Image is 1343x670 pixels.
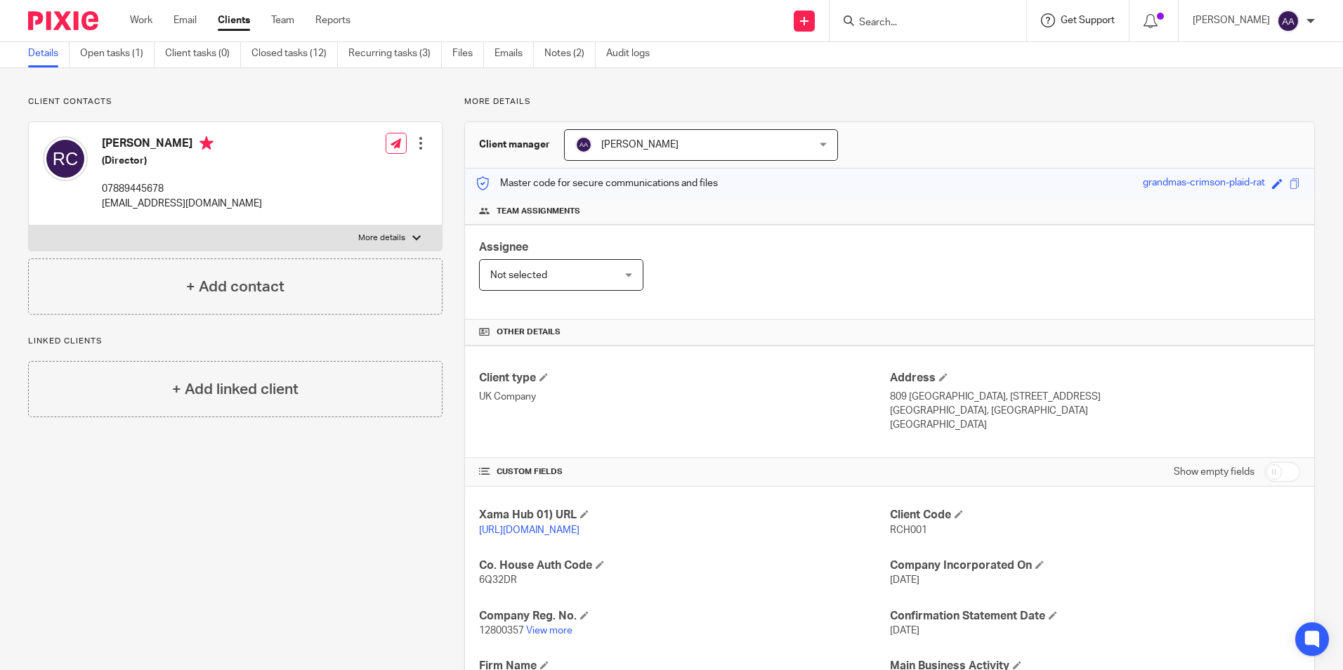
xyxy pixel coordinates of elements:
[526,626,572,636] a: View more
[173,13,197,27] a: Email
[28,336,443,347] p: Linked clients
[28,11,98,30] img: Pixie
[479,466,889,478] h4: CUSTOM FIELDS
[601,140,679,150] span: [PERSON_NAME]
[479,626,524,636] span: 12800357
[251,40,338,67] a: Closed tasks (12)
[80,40,155,67] a: Open tasks (1)
[130,13,152,27] a: Work
[28,40,70,67] a: Details
[479,558,889,573] h4: Co. House Auth Code
[476,176,718,190] p: Master code for secure communications and files
[544,40,596,67] a: Notes (2)
[479,242,528,253] span: Assignee
[218,13,250,27] a: Clients
[199,136,214,150] i: Primary
[479,371,889,386] h4: Client type
[606,40,660,67] a: Audit logs
[186,276,284,298] h4: + Add contact
[858,17,984,29] input: Search
[497,327,561,338] span: Other details
[497,206,580,217] span: Team assignments
[28,96,443,107] p: Client contacts
[890,558,1300,573] h4: Company Incorporated On
[452,40,484,67] a: Files
[102,182,262,196] p: 07889445678
[890,390,1300,404] p: 809 [GEOGRAPHIC_DATA], [STREET_ADDRESS]
[1143,176,1265,192] div: grandmas-crimson-plaid-rat
[890,508,1300,523] h4: Client Code
[315,13,351,27] a: Reports
[479,138,550,152] h3: Client manager
[1061,15,1115,25] span: Get Support
[890,609,1300,624] h4: Confirmation Statement Date
[1174,465,1254,479] label: Show empty fields
[1277,10,1299,32] img: svg%3E
[890,418,1300,432] p: [GEOGRAPHIC_DATA]
[479,390,889,404] p: UK Company
[172,379,299,400] h4: + Add linked client
[479,508,889,523] h4: Xama Hub 01) URL
[890,525,927,535] span: RCH001
[479,575,517,585] span: 6Q32DR
[479,609,889,624] h4: Company Reg. No.
[890,626,919,636] span: [DATE]
[490,270,547,280] span: Not selected
[890,371,1300,386] h4: Address
[165,40,241,67] a: Client tasks (0)
[464,96,1315,107] p: More details
[494,40,534,67] a: Emails
[43,136,88,181] img: svg%3E
[890,575,919,585] span: [DATE]
[271,13,294,27] a: Team
[479,525,579,535] a: [URL][DOMAIN_NAME]
[890,404,1300,418] p: [GEOGRAPHIC_DATA], [GEOGRAPHIC_DATA]
[358,232,405,244] p: More details
[102,197,262,211] p: [EMAIL_ADDRESS][DOMAIN_NAME]
[102,154,262,168] h5: (Director)
[348,40,442,67] a: Recurring tasks (3)
[1193,13,1270,27] p: [PERSON_NAME]
[102,136,262,154] h4: [PERSON_NAME]
[575,136,592,153] img: svg%3E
